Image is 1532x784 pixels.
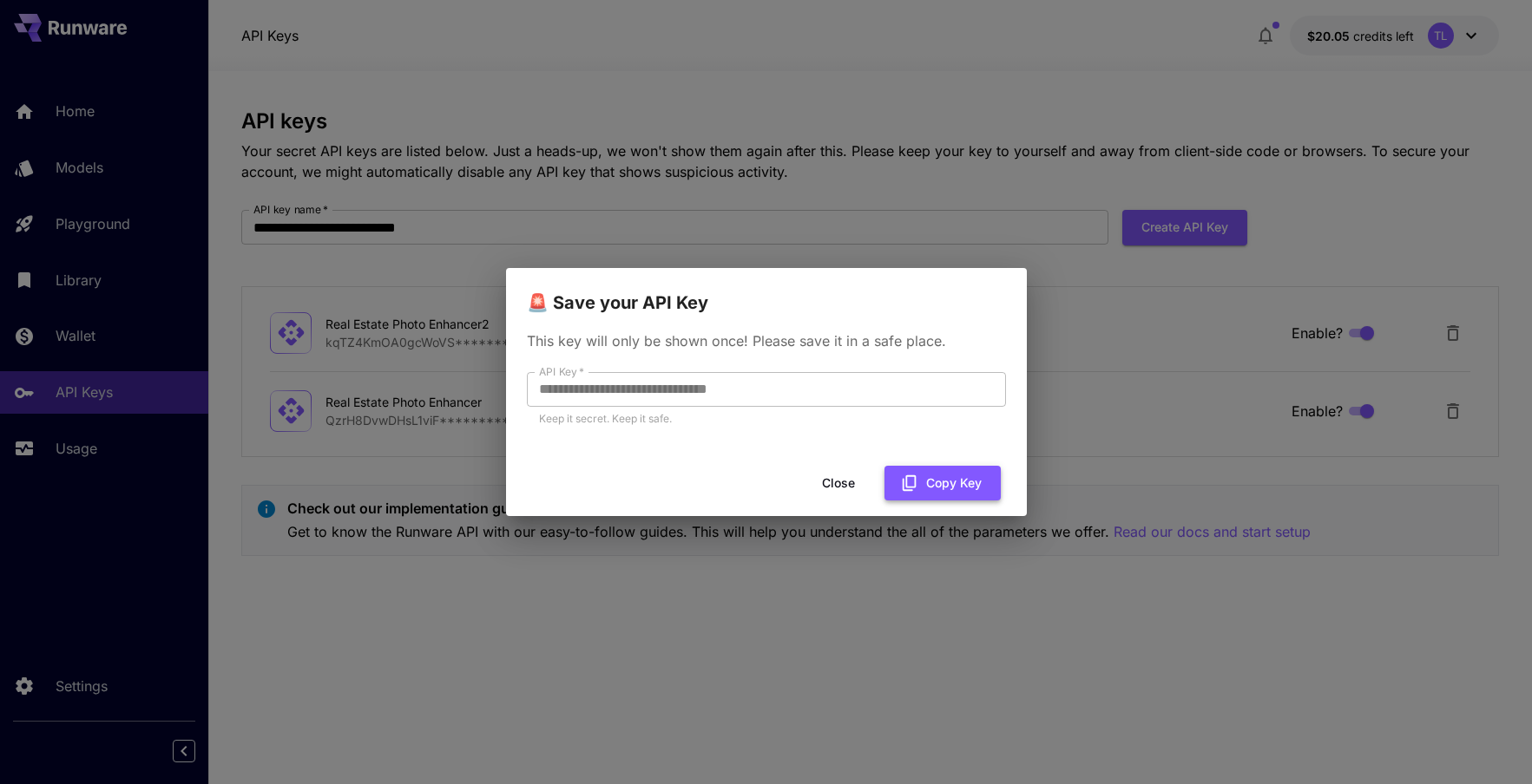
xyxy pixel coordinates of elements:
p: This key will only be shown once! Please save it in a safe place. [527,330,1006,351]
button: Copy Key [884,466,1001,501]
iframe: Chat Widget [1445,701,1532,784]
h2: 🚨 Save your API Key [506,268,1027,317]
label: API Key [539,364,584,379]
p: Keep it secret. Keep it safe. [539,410,994,428]
button: Close [799,466,878,501]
